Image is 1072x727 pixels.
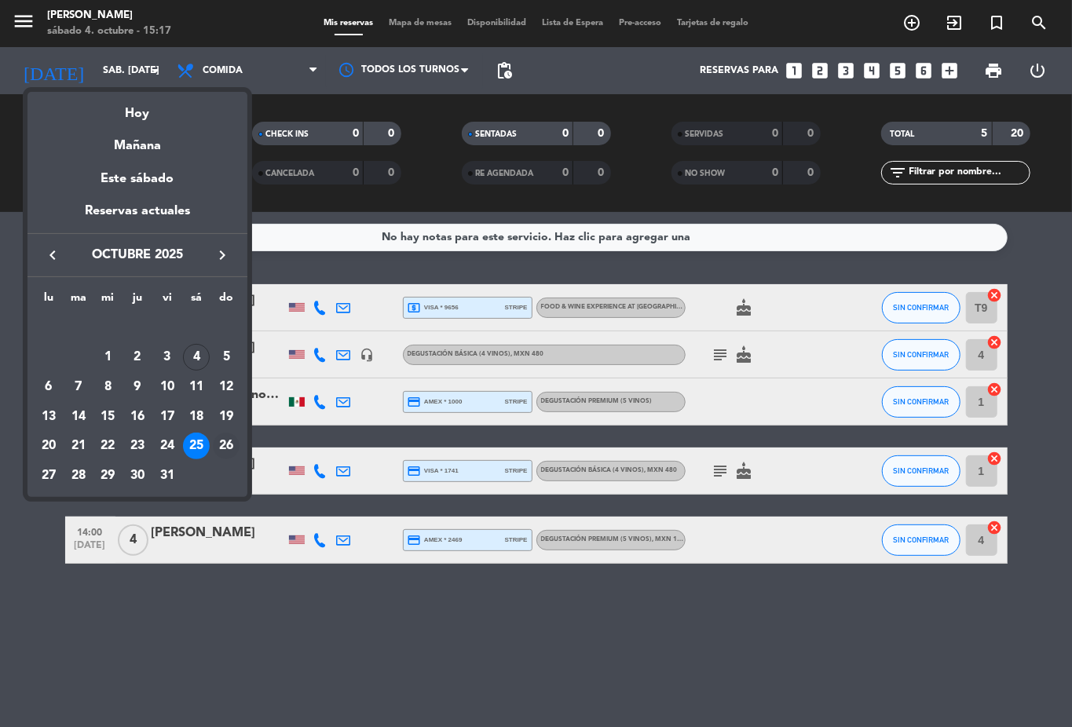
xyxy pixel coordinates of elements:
[152,402,182,432] td: 17 de octubre de 2025
[124,344,151,371] div: 2
[94,433,121,459] div: 22
[211,402,241,432] td: 19 de octubre de 2025
[154,462,181,489] div: 31
[94,462,121,489] div: 29
[123,372,152,402] td: 9 de octubre de 2025
[34,431,64,461] td: 20 de octubre de 2025
[65,404,92,430] div: 14
[182,289,212,313] th: sábado
[34,372,64,402] td: 6 de octubre de 2025
[154,404,181,430] div: 17
[123,431,152,461] td: 23 de octubre de 2025
[27,124,247,156] div: Mañana
[213,374,240,400] div: 12
[35,433,62,459] div: 20
[64,372,93,402] td: 7 de octubre de 2025
[183,433,210,459] div: 25
[154,374,181,400] div: 10
[152,461,182,491] td: 31 de octubre de 2025
[208,245,236,265] button: keyboard_arrow_right
[93,461,123,491] td: 29 de octubre de 2025
[93,289,123,313] th: miércoles
[152,372,182,402] td: 10 de octubre de 2025
[213,246,232,265] i: keyboard_arrow_right
[182,431,212,461] td: 25 de octubre de 2025
[65,433,92,459] div: 21
[123,402,152,432] td: 16 de octubre de 2025
[94,404,121,430] div: 15
[43,246,62,265] i: keyboard_arrow_left
[93,431,123,461] td: 22 de octubre de 2025
[154,344,181,371] div: 3
[124,433,151,459] div: 23
[27,92,247,124] div: Hoy
[93,372,123,402] td: 8 de octubre de 2025
[93,342,123,372] td: 1 de octubre de 2025
[27,157,247,201] div: Este sábado
[213,344,240,371] div: 5
[152,289,182,313] th: viernes
[34,461,64,491] td: 27 de octubre de 2025
[183,374,210,400] div: 11
[182,342,212,372] td: 4 de octubre de 2025
[94,374,121,400] div: 8
[34,402,64,432] td: 13 de octubre de 2025
[67,245,208,265] span: octubre 2025
[152,342,182,372] td: 3 de octubre de 2025
[123,461,152,491] td: 30 de octubre de 2025
[154,433,181,459] div: 24
[35,404,62,430] div: 13
[65,374,92,400] div: 7
[38,245,67,265] button: keyboard_arrow_left
[64,431,93,461] td: 21 de octubre de 2025
[124,374,151,400] div: 9
[35,462,62,489] div: 27
[35,374,62,400] div: 6
[211,431,241,461] td: 26 de octubre de 2025
[124,404,151,430] div: 16
[182,402,212,432] td: 18 de octubre de 2025
[152,431,182,461] td: 24 de octubre de 2025
[211,372,241,402] td: 12 de octubre de 2025
[182,372,212,402] td: 11 de octubre de 2025
[27,201,247,233] div: Reservas actuales
[211,289,241,313] th: domingo
[123,342,152,372] td: 2 de octubre de 2025
[213,404,240,430] div: 19
[94,344,121,371] div: 1
[213,433,240,459] div: 26
[211,342,241,372] td: 5 de octubre de 2025
[64,402,93,432] td: 14 de octubre de 2025
[64,461,93,491] td: 28 de octubre de 2025
[123,289,152,313] th: jueves
[93,402,123,432] td: 15 de octubre de 2025
[183,344,210,371] div: 4
[64,289,93,313] th: martes
[124,462,151,489] div: 30
[34,313,241,343] td: OCT.
[183,404,210,430] div: 18
[65,462,92,489] div: 28
[34,289,64,313] th: lunes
